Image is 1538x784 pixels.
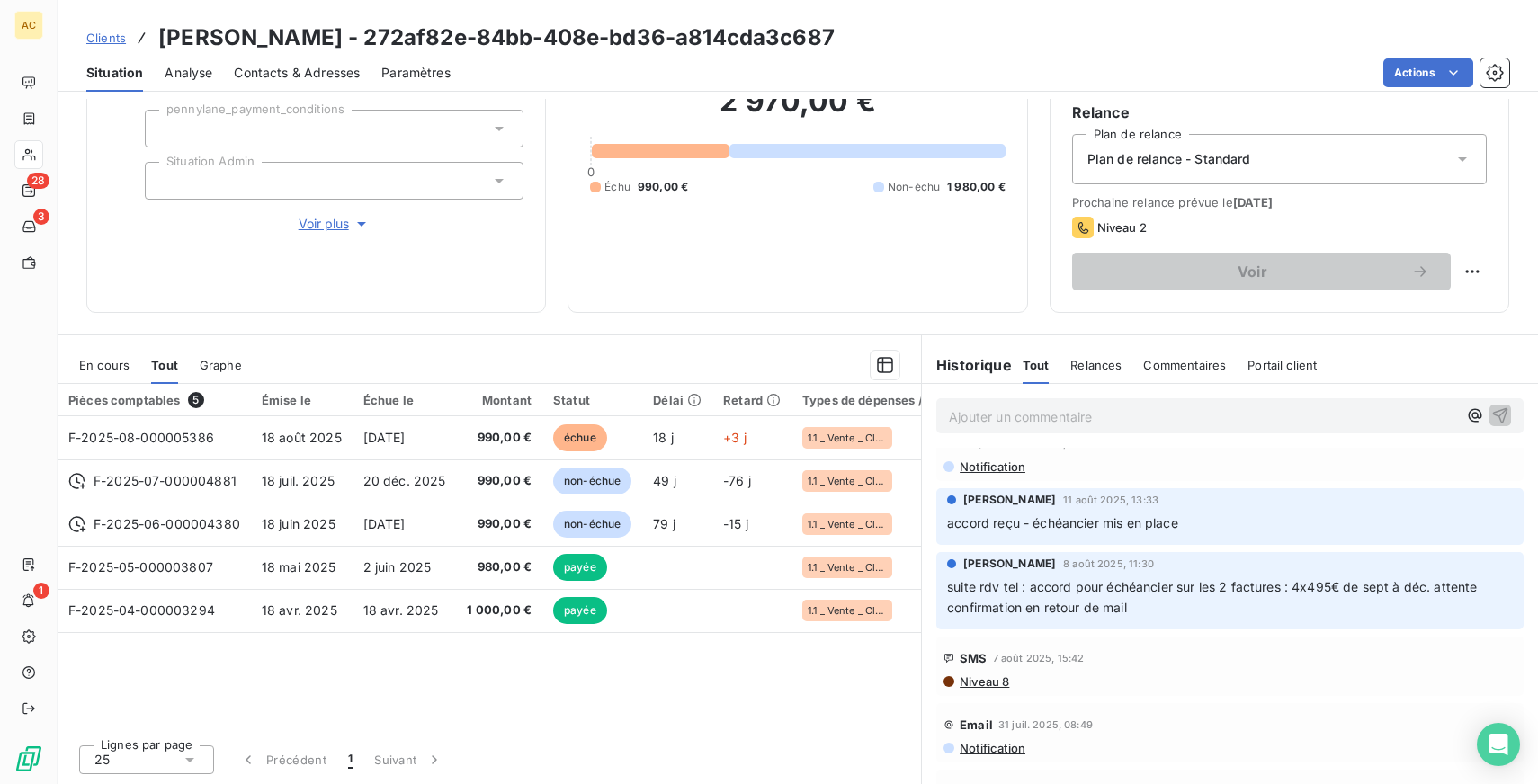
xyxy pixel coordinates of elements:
span: Clients [86,31,126,45]
span: Email [960,717,993,732]
span: Niveau 2 [1097,220,1147,235]
span: 7 août 2025, 15:42 [993,653,1085,664]
span: Tout [1023,358,1050,372]
span: -15 j [723,516,748,531]
span: Prochaine relance prévue le [1072,195,1487,209]
span: 1 [348,751,353,769]
span: payée [553,597,607,624]
div: AC [14,11,43,40]
span: 2 juin 2025 [363,559,432,575]
span: [PERSON_NAME] [963,492,1056,508]
span: Tout [151,358,178,372]
h6: Historique [922,354,1012,376]
span: [DATE] [363,430,406,445]
span: 1.1 _ Vente _ Clients [808,432,887,443]
span: 20 déc. 2025 [363,473,446,488]
span: Non-échu [888,179,940,195]
span: 1.1 _ Vente _ Clients [808,562,887,573]
span: 8 août 2025, 11:30 [1063,558,1154,569]
span: 1 980,00 € [947,179,1006,195]
span: Relances [1070,358,1122,372]
button: Voir plus [145,214,523,234]
span: payée [553,554,607,581]
span: Analyse [165,64,212,82]
h2: 2 970,00 € [590,84,1005,138]
span: 980,00 € [467,558,532,576]
span: Niveau 8 [958,674,1009,689]
button: Actions [1383,58,1473,87]
span: Portail client [1247,358,1317,372]
span: +3 j [723,430,747,445]
input: Ajouter une valeur [160,173,174,189]
button: Précédent [228,741,337,779]
span: 18 avr. 2025 [363,602,439,618]
div: Statut [553,393,631,407]
span: Notification [958,459,1025,474]
button: Voir [1072,253,1451,290]
span: 3 [33,209,49,225]
div: Types de dépenses / revenus [802,393,973,407]
h3: [PERSON_NAME] - 272af82e-84bb-408e-bd36-a814cda3c687 [158,22,835,54]
span: accord reçu - échéancier mis en place [947,515,1178,530]
span: Graphe [200,358,242,372]
span: 49 j [653,473,676,488]
span: -76 j [723,473,751,488]
span: 1 [33,583,49,599]
img: Logo LeanPay [14,744,43,773]
div: Échue le [363,393,446,407]
div: Pièces comptables [68,392,240,408]
span: 25 [94,751,110,769]
span: SMS [960,651,987,665]
span: F-2025-07-000004881 [94,472,237,490]
span: 18 avr. 2025 [262,602,337,618]
span: 31 août 2025, 08:49 [998,438,1097,449]
input: Ajouter une valeur [160,120,174,137]
span: F-2025-08-000005386 [68,430,214,445]
span: 0 [587,165,595,179]
button: Suivant [363,741,454,779]
span: [DATE] [363,516,406,531]
span: Échu [604,179,630,195]
div: Émise le [262,393,342,407]
span: Paramètres [381,64,451,82]
span: non-échue [553,511,631,538]
span: 79 j [653,516,675,531]
div: Montant [467,393,532,407]
span: Plan de relance - Standard [1087,150,1251,168]
span: 11 août 2025, 13:33 [1063,494,1158,505]
span: En cours [79,358,130,372]
span: F-2025-06-000004380 [94,515,240,533]
div: Retard [723,393,781,407]
span: 18 mai 2025 [262,559,336,575]
span: [PERSON_NAME] [963,556,1056,572]
span: 18 j [653,430,674,445]
span: 18 juin 2025 [262,516,335,531]
span: 990,00 € [467,515,532,533]
span: 31 juil. 2025, 08:49 [998,719,1093,730]
span: Commentaires [1143,358,1226,372]
span: 18 juil. 2025 [262,473,335,488]
span: échue [553,424,607,451]
span: 990,00 € [638,179,688,195]
span: non-échue [553,468,631,494]
span: 28 [27,173,49,189]
span: Situation [86,64,143,82]
span: 990,00 € [467,472,532,490]
span: Contacts & Adresses [234,64,360,82]
span: 1.1 _ Vente _ Clients [808,605,887,616]
div: Open Intercom Messenger [1477,723,1520,766]
span: 1.1 _ Vente _ Clients [808,519,887,530]
h6: Relance [1072,102,1487,123]
span: 1 000,00 € [467,601,532,619]
a: Clients [86,29,126,47]
span: 18 août 2025 [262,430,342,445]
span: Notification [958,741,1025,755]
span: Voir plus [299,215,371,233]
span: 5 [188,392,204,408]
span: F-2025-05-000003807 [68,559,213,575]
span: Voir [1094,264,1411,279]
span: 1.1 _ Vente _ Clients [808,476,887,486]
span: F-2025-04-000003294 [68,602,215,618]
span: 990,00 € [467,429,532,447]
span: suite rdv tel : accord pour échéancier sur les 2 factures : 4x495€ de sept à déc. attente confirm... [947,579,1481,615]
